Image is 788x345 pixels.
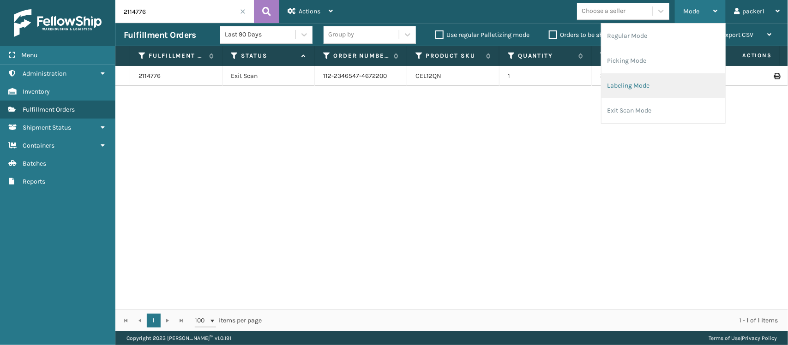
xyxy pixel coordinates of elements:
li: Picking Mode [602,48,725,73]
label: Fulfillment Order Id [149,52,205,60]
li: Regular Mode [602,24,725,48]
a: 393889656090 [600,72,645,80]
span: Actions [299,7,320,15]
a: 1 [147,314,161,327]
td: 112-2346547-4672200 [315,66,407,86]
div: Group by [328,30,354,40]
span: Shipment Status [23,124,71,131]
span: items per page [195,314,262,327]
span: Menu [21,51,37,59]
span: Fulfillment Orders [23,106,75,113]
span: Reports [23,178,45,185]
span: Containers [23,142,54,149]
i: Print Label [774,73,779,79]
span: Mode [683,7,699,15]
label: Orders to be shipped [DATE] [549,31,638,39]
span: Administration [23,70,66,77]
a: Terms of Use [709,335,740,341]
span: Batches [23,160,46,167]
div: Choose a seller [582,6,626,16]
div: Last 90 Days [225,30,296,40]
li: Exit Scan Mode [602,98,725,123]
td: Exit Scan [223,66,315,86]
label: Order Number [333,52,389,60]
div: 1 - 1 of 1 items [275,316,778,325]
a: CEL12QN [415,72,441,80]
a: 2114776 [138,71,161,81]
label: Quantity [518,52,574,60]
label: Status [241,52,297,60]
p: Copyright 2023 [PERSON_NAME]™ v 1.0.191 [126,331,231,345]
li: Labeling Mode [602,73,725,98]
label: Use regular Palletizing mode [435,31,529,39]
span: Actions [713,48,777,63]
td: 1 [499,66,592,86]
h3: Fulfillment Orders [124,30,196,41]
label: Product SKU [426,52,481,60]
a: Privacy Policy [742,335,777,341]
img: logo [14,9,102,37]
span: Inventory [23,88,50,95]
div: | [709,331,777,345]
span: Export CSV [722,31,753,39]
span: 100 [195,316,209,325]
